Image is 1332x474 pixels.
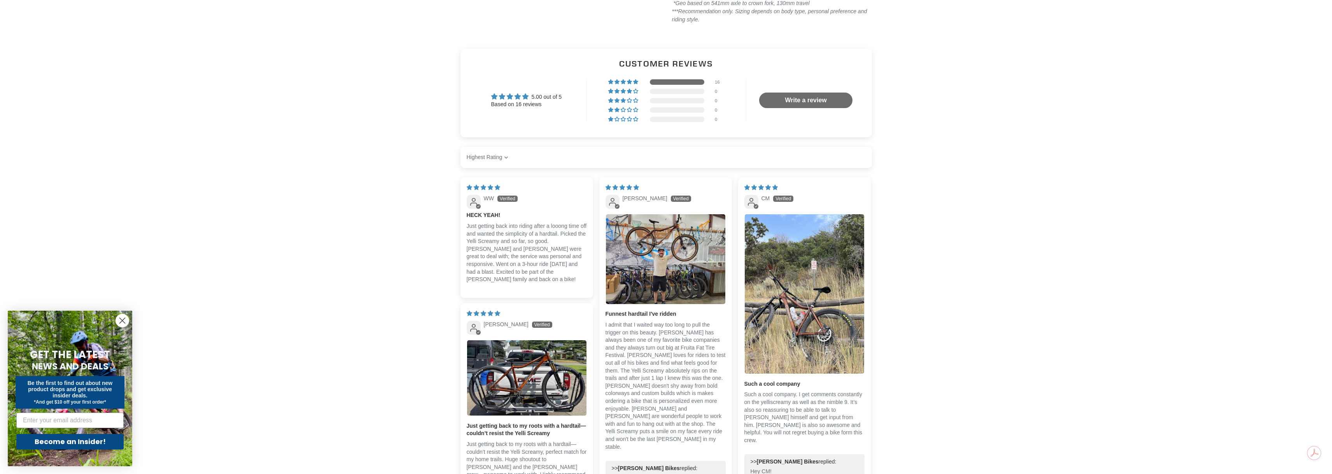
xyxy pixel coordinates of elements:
[116,314,129,327] button: Close dialog
[606,214,725,304] img: User picture
[32,360,109,373] span: NEWS AND DEALS
[30,348,110,362] span: GET THE LATEST
[759,93,852,108] a: Write a review
[16,434,124,450] button: Become an Insider!
[467,184,500,191] span: 5 star review
[744,184,778,191] span: 5 star review
[16,413,124,428] input: Enter your email address
[491,92,562,101] div: Average rating is 5.00 stars
[531,94,562,100] span: 5.00 out of 5
[28,380,113,399] span: Be the first to find out about new product drops and get exclusive insider deals.
[744,391,865,444] p: Such a cool company. I get comments constantly on the yelliscreamy as well as the nimble 9. It’s ...
[467,212,587,219] b: HECK YEAH!
[608,79,639,85] div: 100% (16) reviews with 5 star rating
[744,380,865,388] b: Such a cool company
[715,79,724,85] div: 16
[623,195,667,201] span: [PERSON_NAME]
[612,465,719,472] div: >> replied:
[745,214,864,374] img: User picture
[606,321,726,451] p: I admit that I waited way too long to pull the trigger on this beauty. [PERSON_NAME] has always b...
[484,195,494,201] span: WW
[491,101,562,108] div: Based on 16 reviews
[606,184,639,191] span: 5 star review
[761,195,770,201] span: CM
[672,8,867,23] em: ***Recommendation only. Sizing depends on body type, personal preference and riding style.
[467,58,866,69] h2: Customer Reviews
[606,310,726,318] b: Funnest hardtail I've ridden
[467,340,587,416] a: Link to user picture 1
[467,340,586,416] img: User picture
[751,458,858,466] div: >> replied:
[757,458,819,465] b: [PERSON_NAME] Bikes
[467,150,510,165] select: Sort dropdown
[618,465,680,471] b: [PERSON_NAME] Bikes
[467,222,587,283] p: Just getting back into riding after a looong time off and wanted the simplicity of a hardtail. Pi...
[467,422,587,437] b: Just getting back to my roots with a hardtail—couldn’t resist the Yelli Screamy
[484,321,529,327] span: [PERSON_NAME]
[606,214,726,304] a: Link to user picture 1
[744,214,865,374] a: Link to user picture 1
[34,399,106,405] span: *And get $10 off your first order*
[467,310,500,317] span: 5 star review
